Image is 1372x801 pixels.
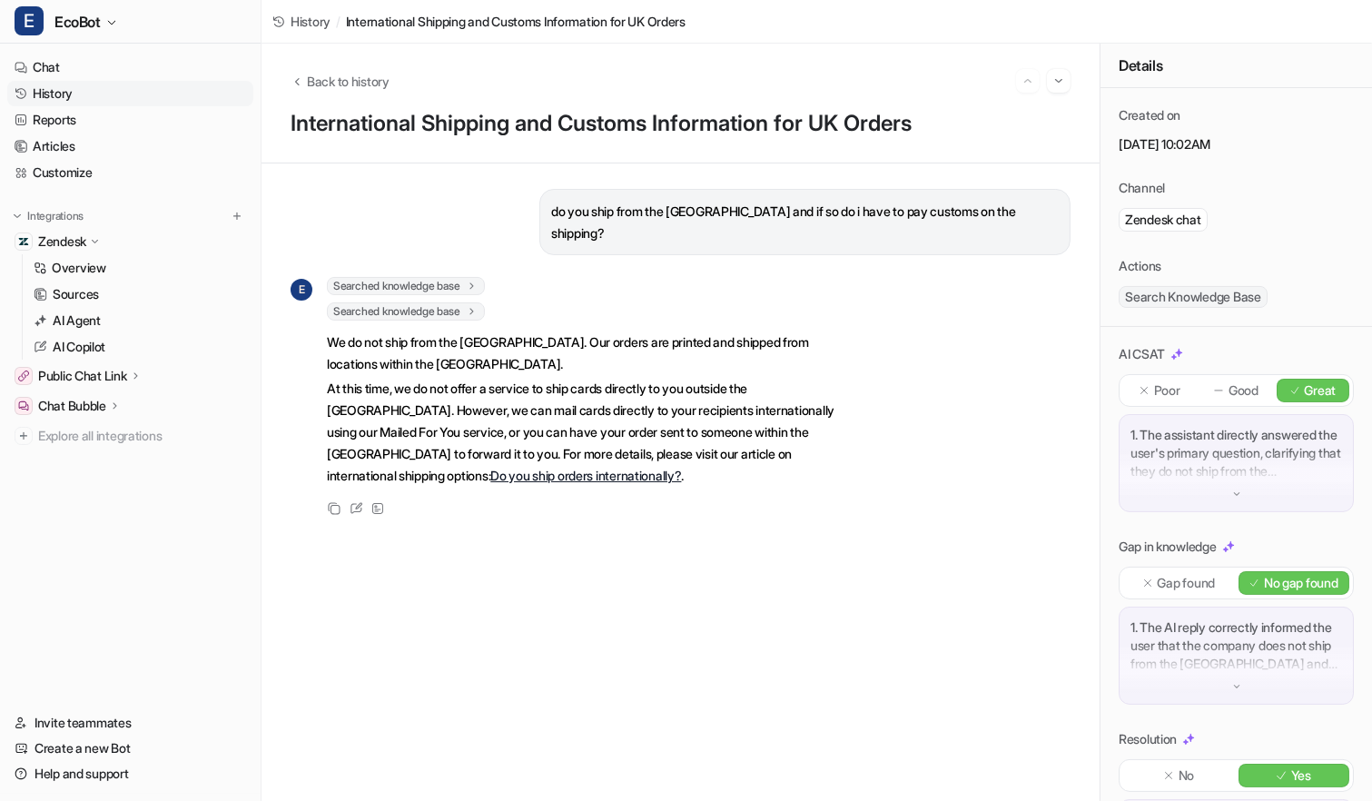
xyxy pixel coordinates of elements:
span: Search Knowledge Base [1119,286,1268,308]
span: International Shipping and Customs Information for UK Orders [346,12,686,31]
a: Create a new Bot [7,736,253,761]
a: Help and support [7,761,253,786]
img: Next session [1052,73,1065,89]
p: Actions [1119,257,1161,275]
img: Zendesk [18,236,29,247]
span: EcoBot [54,9,101,35]
a: Articles [7,133,253,159]
span: Searched knowledge base [327,277,485,295]
p: We do not ship from the [GEOGRAPHIC_DATA]. Our orders are printed and shipped from locations with... [327,331,858,375]
a: AI Copilot [26,334,253,360]
img: Previous session [1022,73,1034,89]
span: Back to history [307,72,390,91]
p: [DATE] 10:02AM [1119,135,1354,153]
a: Reports [7,107,253,133]
a: Invite teammates [7,710,253,736]
span: E [291,279,312,301]
p: Chat Bubble [38,397,106,415]
p: Channel [1119,179,1165,197]
p: Gap found [1158,574,1215,592]
a: History [7,81,253,106]
img: explore all integrations [15,427,33,445]
a: AI Agent [26,308,253,333]
p: No gap found [1264,574,1338,592]
p: AI CSAT [1119,345,1165,363]
img: Public Chat Link [18,371,29,381]
p: No [1179,766,1194,785]
span: E [15,6,44,35]
a: History [272,12,331,31]
p: Zendesk [38,232,86,251]
img: down-arrow [1230,488,1243,500]
p: Gap in knowledge [1119,538,1217,556]
button: Integrations [7,207,89,225]
p: 1. The AI reply correctly informed the user that the company does not ship from the [GEOGRAPHIC_D... [1130,618,1342,673]
p: Yes [1291,766,1311,785]
h1: International Shipping and Customs Information for UK Orders [291,111,1071,137]
img: Chat Bubble [18,400,29,411]
p: Overview [52,259,106,277]
div: Details [1101,44,1372,88]
p: Integrations [27,209,84,223]
img: expand menu [11,210,24,222]
img: menu_add.svg [231,210,243,222]
span: Searched knowledge base [327,302,485,321]
img: down-arrow [1230,680,1243,693]
p: do you ship from the [GEOGRAPHIC_DATA] and if so do i have to pay customs on the shipping? [551,201,1059,244]
p: Zendesk chat [1125,211,1201,229]
a: Explore all integrations [7,423,253,449]
p: Created on [1119,106,1180,124]
p: Poor [1154,381,1180,400]
p: 1. The assistant directly answered the user's primary question, clarifying that they do not ship ... [1130,426,1342,480]
p: Great [1305,381,1337,400]
p: At this time, we do not offer a service to ship cards directly to you outside the [GEOGRAPHIC_DAT... [327,378,858,487]
a: Customize [7,160,253,185]
span: / [336,12,341,31]
button: Go to previous session [1016,69,1040,93]
a: Do you ship orders internationally? [490,468,681,483]
button: Back to history [291,72,390,91]
p: AI Agent [53,311,101,330]
p: Sources [53,285,99,303]
span: History [291,12,331,31]
a: Overview [26,255,253,281]
span: Explore all integrations [38,421,246,450]
p: AI Copilot [53,338,105,356]
a: Chat [7,54,253,80]
button: Go to next session [1047,69,1071,93]
a: Sources [26,282,253,307]
p: Resolution [1119,730,1177,748]
p: Good [1229,381,1258,400]
p: Public Chat Link [38,367,127,385]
